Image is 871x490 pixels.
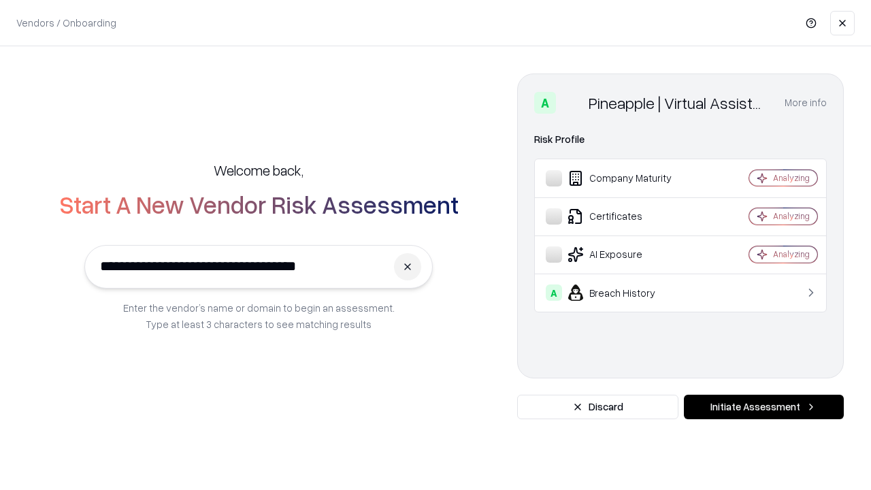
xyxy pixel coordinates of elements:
[785,91,827,115] button: More info
[59,191,459,218] h2: Start A New Vendor Risk Assessment
[773,172,810,184] div: Analyzing
[546,246,708,263] div: AI Exposure
[546,170,708,186] div: Company Maturity
[123,299,395,332] p: Enter the vendor’s name or domain to begin an assessment. Type at least 3 characters to see match...
[546,284,562,301] div: A
[561,92,583,114] img: Pineapple | Virtual Assistant Agency
[773,248,810,260] div: Analyzing
[589,92,768,114] div: Pineapple | Virtual Assistant Agency
[546,208,708,225] div: Certificates
[534,131,827,148] div: Risk Profile
[773,210,810,222] div: Analyzing
[517,395,678,419] button: Discard
[534,92,556,114] div: A
[16,16,116,30] p: Vendors / Onboarding
[214,161,303,180] h5: Welcome back,
[546,284,708,301] div: Breach History
[684,395,844,419] button: Initiate Assessment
